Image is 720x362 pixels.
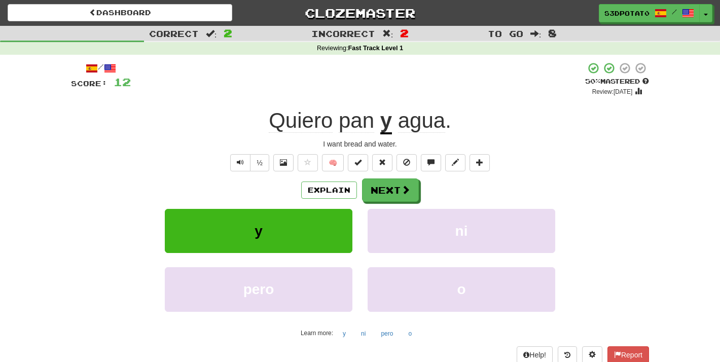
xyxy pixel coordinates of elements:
[592,88,633,95] small: Review: [DATE]
[206,29,217,38] span: :
[298,154,318,171] button: Favorite sentence (alt+f)
[243,281,274,297] span: pero
[599,4,700,22] a: s3dpotat0 /
[224,27,232,39] span: 2
[269,108,333,133] span: Quiero
[445,154,465,171] button: Edit sentence (alt+d)
[382,29,393,38] span: :
[604,9,650,18] span: s3dpotat0
[368,267,555,311] button: o
[114,76,131,88] span: 12
[398,108,445,133] span: agua
[548,27,557,39] span: 8
[339,108,374,133] span: pan
[228,154,269,171] div: Text-to-speech controls
[165,267,352,311] button: pero
[457,281,465,297] span: o
[348,154,368,171] button: Set this sentence to 100% Mastered (alt+m)
[348,45,404,52] strong: Fast Track Level 1
[672,8,677,15] span: /
[380,108,392,134] u: y
[273,154,294,171] button: Show image (alt+x)
[403,326,417,341] button: o
[322,154,344,171] button: 🧠
[8,4,232,21] a: Dashboard
[71,139,649,149] div: I want bread and water.
[455,223,468,239] span: ni
[250,154,269,171] button: ½
[301,330,333,337] small: Learn more:
[397,154,417,171] button: Ignore sentence (alt+i)
[421,154,441,171] button: Discuss sentence (alt+u)
[372,154,392,171] button: Reset to 0% Mastered (alt+r)
[301,182,357,199] button: Explain
[368,209,555,253] button: ni
[392,108,451,133] span: .
[355,326,371,341] button: ni
[585,77,600,85] span: 50 %
[585,77,649,86] div: Mastered
[470,154,490,171] button: Add to collection (alt+a)
[375,326,399,341] button: pero
[149,28,199,39] span: Correct
[488,28,523,39] span: To go
[530,29,542,38] span: :
[362,178,419,202] button: Next
[255,223,263,239] span: y
[247,4,472,22] a: Clozemaster
[71,62,131,75] div: /
[230,154,250,171] button: Play sentence audio (ctl+space)
[165,209,352,253] button: y
[337,326,351,341] button: y
[71,79,107,88] span: Score:
[311,28,375,39] span: Incorrect
[400,27,409,39] span: 2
